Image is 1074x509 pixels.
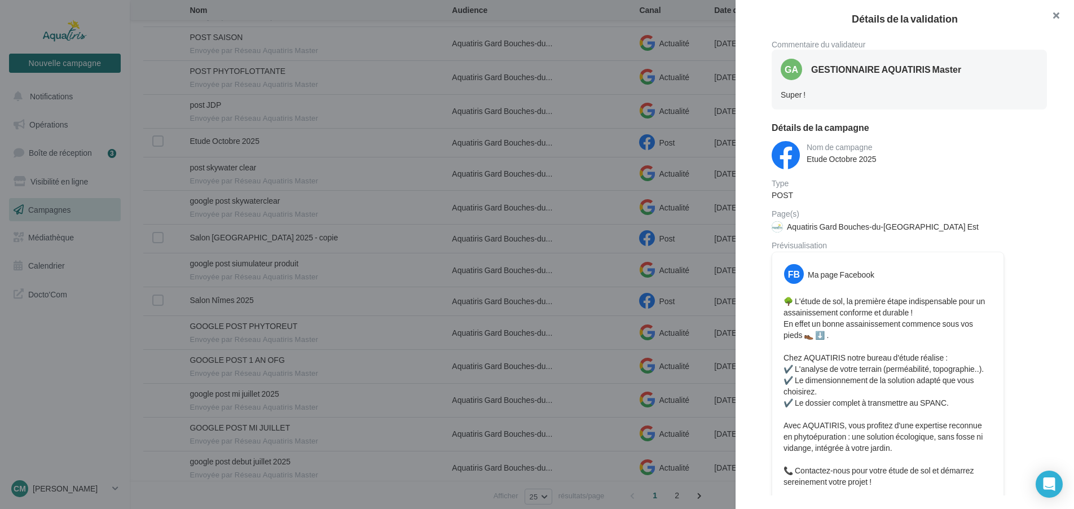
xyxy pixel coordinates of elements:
[772,210,1056,218] div: Page(s)
[785,63,798,76] span: GA
[772,242,1047,249] div: Prévisualisation
[772,179,1047,187] div: Type
[1036,471,1063,498] div: Open Intercom Messenger
[807,153,1045,165] div: Etude Octobre 2025
[808,269,874,280] div: Ma page Facebook
[754,14,1056,24] h2: Détails de la validation
[772,190,1047,201] div: POST
[807,143,1045,151] div: Nom de campagne
[784,264,804,284] div: FB
[787,221,979,232] div: Aquatiris Gard Bouches-du-[GEOGRAPHIC_DATA] Est
[772,221,783,232] img: 273214606_394300149168538_2765652502352698064_n.jpg
[772,220,1056,232] a: Aquatiris Gard Bouches-du-[GEOGRAPHIC_DATA] Est
[781,89,1038,100] div: Super !
[811,63,961,76] span: GESTIONNAIRE AQUATIRIS Master
[772,41,1047,49] label: Commentaire du validateur
[772,123,1047,132] div: Détails de la campagne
